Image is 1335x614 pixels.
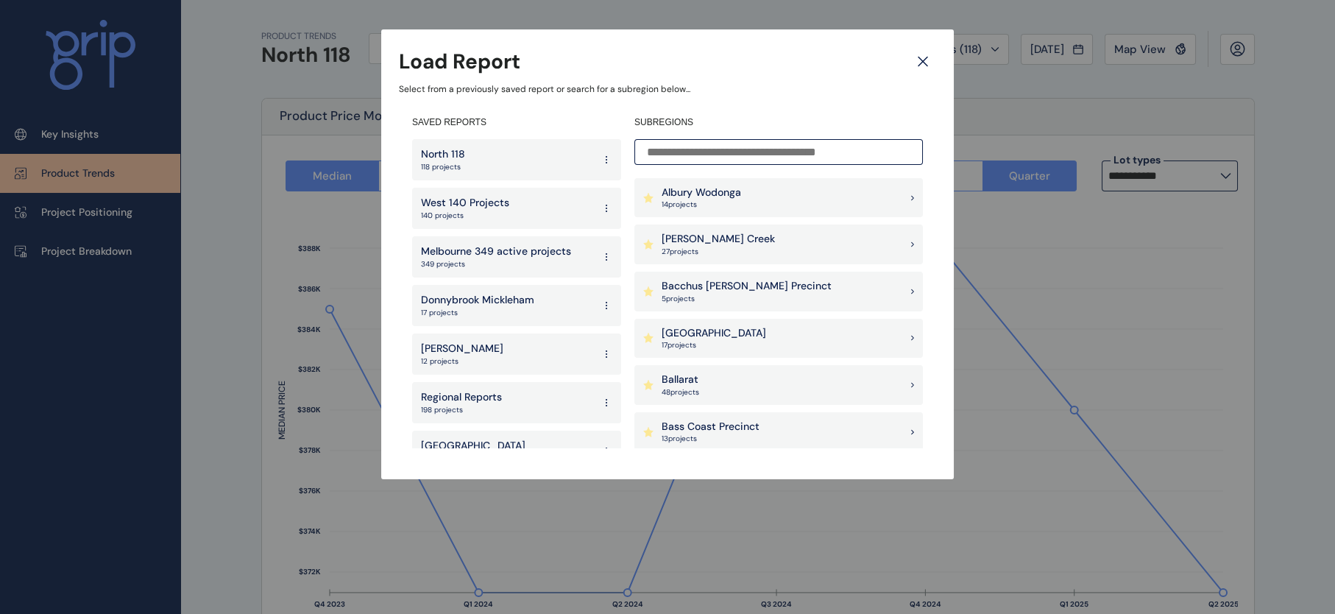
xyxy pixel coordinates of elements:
p: Regional Reports [421,390,502,405]
h3: Load Report [399,47,520,76]
p: 12 projects [421,356,503,367]
p: Melbourne 349 active projects [421,244,571,259]
p: Albury Wodonga [662,186,741,200]
h4: SUBREGIONS [634,116,923,129]
p: [PERSON_NAME] [421,342,503,356]
h4: SAVED REPORTS [412,116,621,129]
p: 198 projects [421,405,502,415]
p: [GEOGRAPHIC_DATA] [421,439,525,454]
p: [PERSON_NAME] Creek [662,232,775,247]
p: North 118 [421,147,465,162]
p: 14 project s [662,200,741,210]
p: Select from a previously saved report or search for a subregion below... [399,83,936,96]
p: 48 project s [662,387,699,398]
p: Bass Coast Precinct [662,420,759,434]
p: Donnybrook Mickleham [421,293,534,308]
p: Bacchus [PERSON_NAME] Precinct [662,279,832,294]
p: [GEOGRAPHIC_DATA] [662,326,766,341]
p: 349 projects [421,259,571,269]
p: 17 projects [421,308,534,318]
p: 17 project s [662,340,766,350]
p: 5 project s [662,294,832,304]
p: 13 project s [662,434,759,444]
p: 27 project s [662,247,775,257]
p: 118 projects [421,162,465,172]
p: West 140 Projects [421,196,509,211]
p: Ballarat [662,373,699,387]
p: 140 projects [421,211,509,221]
